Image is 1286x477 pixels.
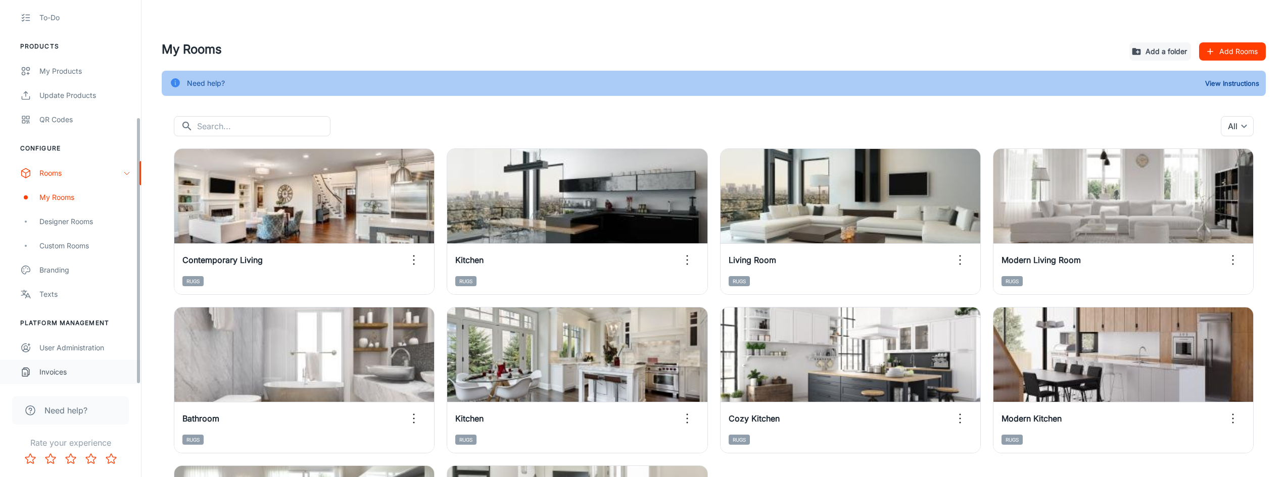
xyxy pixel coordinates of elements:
[44,404,87,416] span: Need help?
[455,276,477,286] span: Rugs
[187,74,225,93] div: Need help?
[39,289,131,300] div: Texts
[39,90,131,101] div: Update Products
[101,449,121,469] button: Rate 5 star
[1199,42,1266,61] button: Add Rooms
[1002,254,1081,266] h6: Modern Living Room
[39,264,131,276] div: Branding
[1002,276,1023,286] span: Rugs
[39,66,131,77] div: My Products
[1129,42,1191,61] button: Add a folder
[39,240,131,251] div: Custom Rooms
[1002,412,1062,425] h6: Modern Kitchen
[61,449,81,469] button: Rate 3 star
[20,449,40,469] button: Rate 1 star
[197,116,330,136] input: Search...
[729,435,750,445] span: Rugs
[729,276,750,286] span: Rugs
[39,12,131,23] div: To-do
[39,168,123,179] div: Rooms
[729,412,780,425] h6: Cozy Kitchen
[182,412,219,425] h6: Bathroom
[1002,435,1023,445] span: Rugs
[40,449,61,469] button: Rate 2 star
[182,254,263,266] h6: Contemporary Living
[39,366,131,378] div: Invoices
[162,40,1121,59] h4: My Rooms
[39,216,131,227] div: Designer Rooms
[1203,76,1262,91] button: View Instructions
[455,412,484,425] h6: Kitchen
[39,342,131,353] div: User Administration
[182,276,204,286] span: Rugs
[455,435,477,445] span: Rugs
[8,437,133,449] p: Rate your experience
[182,435,204,445] span: Rugs
[39,114,131,125] div: QR Codes
[729,254,776,266] h6: Living Room
[1221,116,1254,136] div: All
[81,449,101,469] button: Rate 4 star
[39,192,131,203] div: My Rooms
[455,254,484,266] h6: Kitchen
